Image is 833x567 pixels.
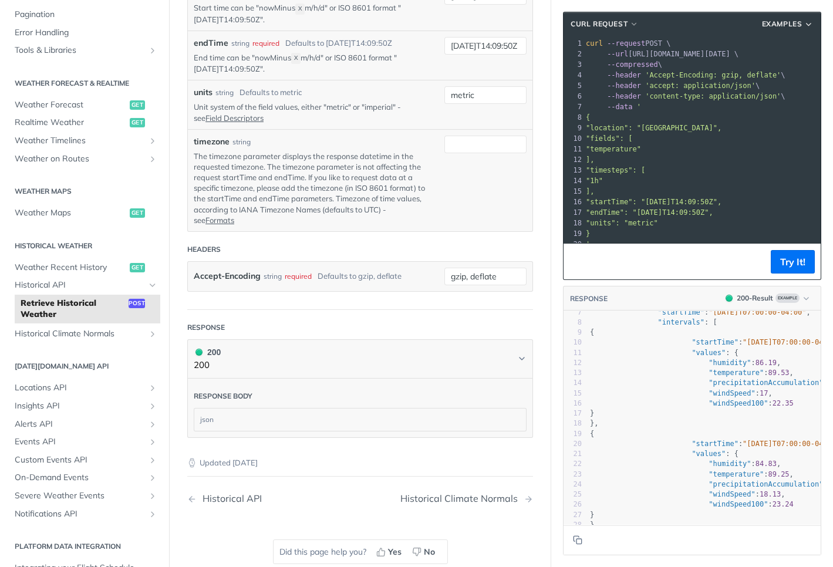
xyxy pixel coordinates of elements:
[564,176,584,186] div: 14
[400,493,524,504] div: Historical Climate Normals
[590,328,594,336] span: {
[768,369,789,377] span: 89.53
[298,5,302,13] span: X
[566,18,643,30] button: cURL Request
[15,135,145,147] span: Weather Timelines
[564,409,582,419] div: 17
[564,520,582,530] div: 28
[645,71,781,79] span: 'Accept-Encoding: gzip, deflate'
[709,399,768,407] span: "windSpeed100"
[586,208,713,217] span: "endTime": "[DATE]T14:09:50Z",
[737,293,773,303] div: 200 - Result
[194,102,427,123] p: Unit system of the field values, either "metric" or "imperial" - see
[15,153,145,165] span: Weather on Routes
[15,262,127,274] span: Weather Recent History
[645,92,781,100] span: 'content-type: application/json'
[758,18,818,30] button: Examples
[692,338,738,346] span: "startTime"
[564,449,582,459] div: 21
[194,346,527,372] button: 200 200200
[586,156,594,164] span: ],
[148,455,157,465] button: Show subpages for Custom Events API
[709,490,755,498] span: "windSpeed"
[564,102,584,112] div: 7
[564,470,582,480] div: 23
[15,9,157,21] span: Pagination
[586,50,738,58] span: [URL][DOMAIN_NAME][DATE] \
[564,318,582,328] div: 8
[15,328,145,340] span: Historical Climate Normals
[215,87,234,98] div: string
[194,359,221,372] p: 200
[586,39,603,48] span: curl
[590,490,785,498] span: : ,
[187,493,335,504] a: Previous Page: Historical API
[586,240,590,248] span: '
[148,401,157,411] button: Show subpages for Insights API
[9,259,160,276] a: Weather Recent Historyget
[564,510,582,520] div: 27
[564,197,584,207] div: 16
[564,186,584,197] div: 15
[571,19,628,29] span: cURL Request
[590,349,738,357] span: : {
[231,38,249,49] div: string
[187,481,533,516] nav: Pagination Controls
[294,55,298,63] span: X
[424,546,435,558] span: No
[194,151,427,225] p: The timezone parameter displays the response datetime in the requested timezone. The timezone par...
[9,487,160,505] a: Severe Weather EventsShow subpages for Severe Weather Events
[564,112,584,123] div: 8
[658,308,704,316] span: "startTime"
[564,239,584,249] div: 20
[607,60,658,69] span: --compressed
[564,378,582,388] div: 14
[15,382,145,394] span: Locations API
[564,429,582,439] div: 19
[148,420,157,429] button: Show subpages for Alerts API
[586,219,658,227] span: "units": "metric"
[194,37,228,49] label: endTime
[564,308,582,318] div: 7
[194,391,252,401] div: Response body
[194,136,230,148] label: timezone
[590,399,794,407] span: :
[15,279,145,291] span: Historical API
[564,154,584,165] div: 12
[607,39,645,48] span: --request
[564,439,582,449] div: 20
[586,177,603,185] span: "1h"
[564,358,582,368] div: 12
[9,325,160,343] a: Historical Climate NormalsShow subpages for Historical Climate Normals
[564,348,582,358] div: 11
[232,137,251,147] div: string
[586,113,590,122] span: {
[15,436,145,448] span: Events API
[9,469,160,487] a: On-Demand EventsShow subpages for On-Demand Events
[564,368,582,378] div: 13
[400,493,533,504] a: Next Page: Historical Climate Normals
[15,508,145,520] span: Notifications API
[129,299,145,308] span: post
[586,145,641,153] span: "temperature"
[15,472,145,484] span: On-Demand Events
[194,86,213,99] label: units
[205,113,264,123] a: Field Descriptors
[15,99,127,111] span: Weather Forecast
[590,389,773,397] span: : ,
[586,198,721,206] span: "startTime": "[DATE]T14:09:50Z",
[760,490,781,498] span: 18.13
[607,92,641,100] span: --header
[9,416,160,433] a: Alerts APIShow subpages for Alerts API
[768,470,789,478] span: 89.25
[709,460,751,468] span: "humidity"
[194,268,261,285] label: Accept-Encoding
[187,244,221,255] div: Headers
[590,450,738,458] span: : {
[148,491,157,501] button: Show subpages for Severe Weather Events
[148,329,157,339] button: Show subpages for Historical Climate Normals
[569,293,608,305] button: RESPONSE
[517,354,527,363] svg: Chevron
[564,490,582,500] div: 25
[564,165,584,176] div: 13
